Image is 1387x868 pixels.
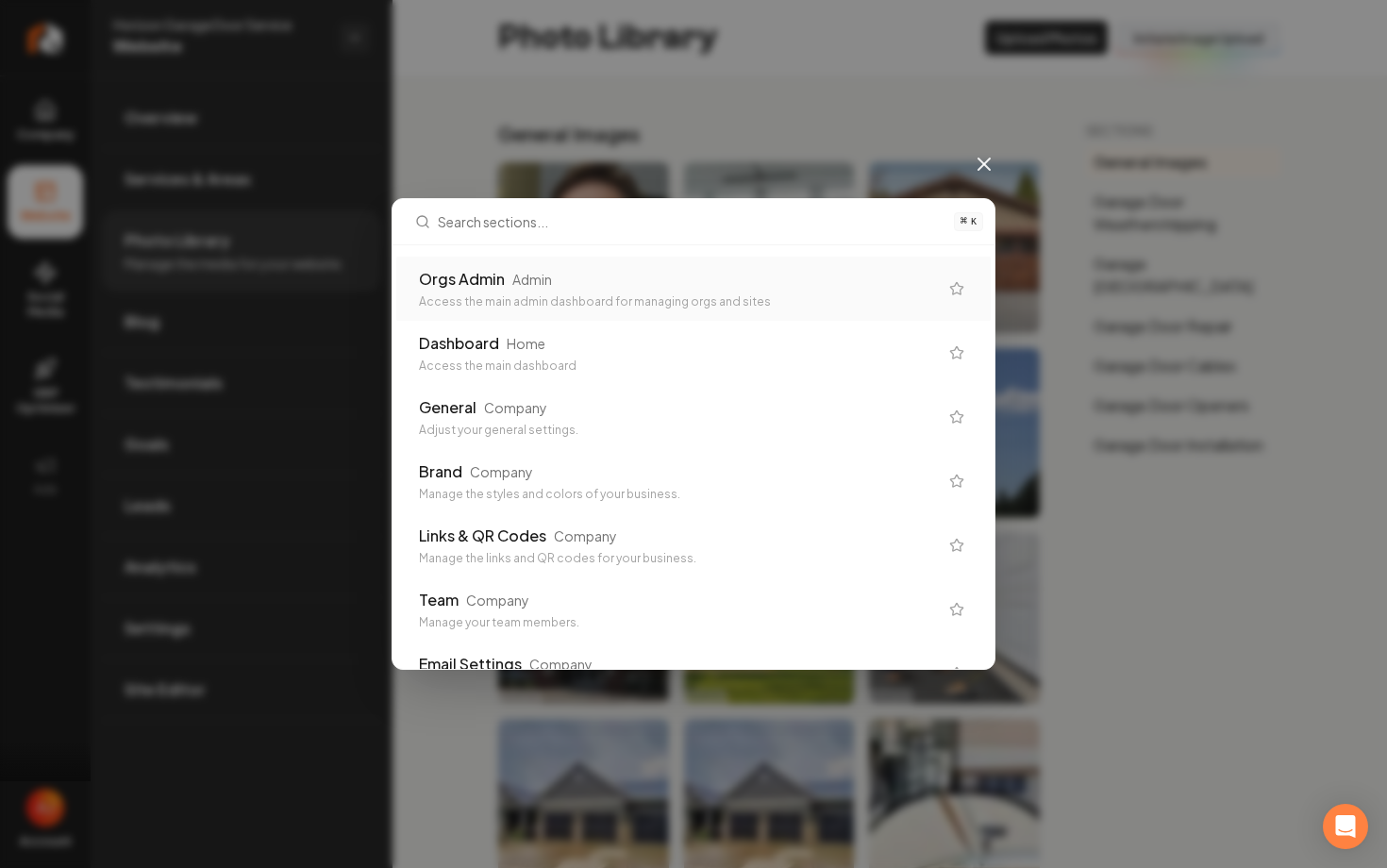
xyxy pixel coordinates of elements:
div: Adjust your general settings. [419,423,938,438]
div: Company [470,462,533,481]
div: Manage your team members. [419,615,938,630]
div: Access the main admin dashboard for managing orgs and sites [419,294,938,309]
div: Open Intercom Messenger [1323,804,1368,849]
div: Company [529,655,593,674]
div: Manage the styles and colors of your business. [419,487,938,502]
div: Company [484,398,547,417]
div: Email Settings [419,653,522,676]
div: Dashboard [419,332,499,355]
div: Access the main dashboard [419,359,938,374]
div: Admin [512,270,552,289]
input: Search sections... [438,199,943,244]
div: General [419,396,476,419]
div: Company [466,591,529,609]
div: Orgs Admin [419,268,505,291]
div: Brand [419,460,462,483]
div: Home [507,334,545,353]
div: Manage the links and QR codes for your business. [419,551,938,566]
div: Company [554,526,617,545]
div: Team [419,589,459,611]
div: Search sections... [393,245,994,669]
div: Links & QR Codes [419,525,546,547]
